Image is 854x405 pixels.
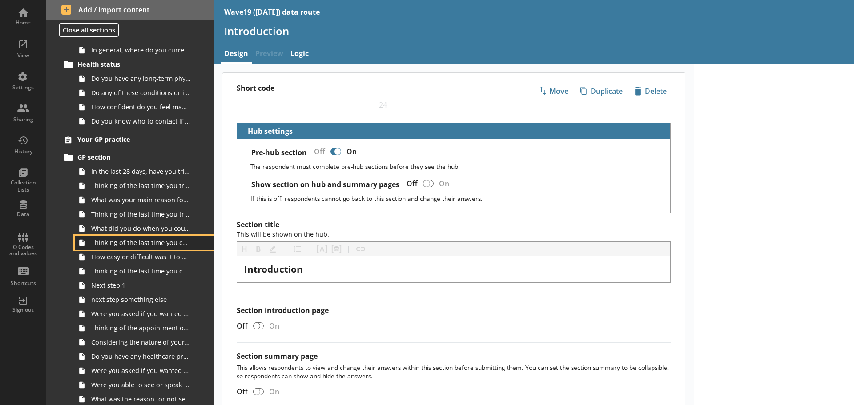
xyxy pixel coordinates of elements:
div: On [343,144,364,160]
div: Settings [8,84,39,91]
span: Do any of these conditions or illnesses reduce your ability to carry out day-to-day activities? [91,88,190,97]
span: Do you know who to contact if you become unwell with your long-term health condition? [91,117,190,125]
span: Delete [631,84,670,98]
div: Off [399,176,421,192]
div: [object Object] [244,263,663,275]
span: GP section [77,153,187,161]
div: On [266,321,286,331]
div: History [8,148,39,155]
div: View [8,52,39,59]
span: Were you asked if you wanted a face-to-face appointment? [91,309,190,318]
span: Introduction [244,263,303,275]
a: Design [221,45,252,64]
span: Thinking of the last time you tried to contact your GP practice, who was it for? [91,181,190,190]
div: Sharing [8,116,39,123]
span: Thinking of the last time you contacted your GP practice, how did you make contact? [91,238,190,247]
a: Thinking of the last time you contacted your GP practice, how did you make contact? [75,236,213,250]
label: Pre-hub section [251,148,307,157]
a: Thinking of the last time you contacted your GP practice, how soon after that contact did you kno... [75,264,213,278]
a: In the last 28 days, have you tried to contact your GP practice for yourself or someone else in y... [75,164,213,179]
a: Health status [61,57,213,72]
a: Thinking of the appointment or call back you were given by your GP practice, when was it booked for? [75,321,213,335]
div: Sign out [8,306,39,313]
span: Were you asked if you wanted to see or speak to a preferred healthcare professional? [91,366,190,375]
div: Off [230,321,251,331]
a: How easy or difficult was it to make contact with your GP practice? [75,250,213,264]
a: Thinking of the last time you tried to contact your GP practice, did you manage to make contact w... [75,207,213,221]
a: Were you able to see or speak to your preferred healthcare professional? [75,378,213,392]
span: How easy or difficult was it to make contact with your GP practice? [91,253,190,261]
span: Preview [252,45,287,64]
p: The respondent must complete pre-hub sections before they see the hub. [250,162,663,171]
span: Do you have any healthcare professionals at your GP practice who you prefer to see or speak to? [91,352,190,361]
span: Your GP practice [77,135,187,144]
button: Delete [630,84,671,99]
span: Thinking of the appointment or call back you were given by your GP practice, when was it booked for? [91,324,190,332]
span: How confident do you feel managing your long-term conditions or illnesses? [91,103,190,111]
div: Home [8,19,39,26]
span: 24 [377,100,390,108]
span: In the last 28 days, have you tried to contact your GP practice for yourself or someone else in y... [91,167,190,176]
div: Data [8,211,39,218]
span: Were you able to see or speak to your preferred healthcare professional? [91,381,190,389]
span: Health status [77,60,187,68]
div: Off [230,387,251,397]
span: Add / import content [61,5,199,15]
div: Wave19 ([DATE]) data route [224,7,320,17]
label: Short code [237,84,454,93]
button: Move [535,84,572,99]
span: Next step 1 [91,281,190,289]
p: If this is off, respondents cannot go back to this section and change their answers. [250,194,663,203]
a: next step something else [75,293,213,307]
label: Section summary page [237,351,318,361]
a: In general, where do you currently work? [75,43,213,57]
a: Do you have any long-term physical or mental health conditions or illnesses lasting or expected t... [75,72,213,86]
span: Thinking of the last time you contacted your GP practice, how soon after that contact did you kno... [91,267,190,275]
span: Considering the nature of your request, how reasonable or unreasonable was the waiting time betwe... [91,338,190,346]
h1: Introduction [224,24,843,38]
a: Were you asked if you wanted a face-to-face appointment? [75,307,213,321]
label: Show section on hub and summary pages [251,180,399,189]
span: next step something else [91,295,190,304]
span: Duplicate [576,84,626,98]
span: What did you do when you could not make contact with your GP practice? [91,224,190,233]
button: Close all sections [59,23,119,37]
div: Off [307,144,329,160]
a: Next step 1 [75,278,213,293]
label: Section introduction page [237,306,671,315]
span: Thinking of the last time you tried to contact your GP practice, did you manage to make contact w... [91,210,190,218]
a: Considering the nature of your request, how reasonable or unreasonable was the waiting time betwe... [75,335,213,349]
div: Shortcuts [8,280,39,287]
button: Hub settings [241,123,294,139]
a: Were you asked if you wanted to see or speak to a preferred healthcare professional? [75,364,213,378]
a: What was your main reason for trying to contact your GP practice? [75,193,213,207]
span: Section title [237,220,329,239]
a: Logic [287,45,312,64]
a: Do you know who to contact if you become unwell with your long-term health condition? [75,114,213,128]
span: Move [535,84,572,98]
li: Health statusDo you have any long-term physical or mental health conditions or illnesses lasting ... [65,57,213,128]
a: Do you have any healthcare professionals at your GP practice who you prefer to see or speak to? [75,349,213,364]
a: GP section [61,150,213,164]
span: What was your main reason for trying to contact your GP practice? [91,196,190,204]
a: Your GP practice [61,132,213,147]
a: Thinking of the last time you tried to contact your GP practice, who was it for? [75,179,213,193]
div: Collection Lists [8,179,39,193]
p: This allows respondents to view and change their answers within this section before submitting th... [237,363,671,380]
span: What was the reason for not seeing or speaking to your preferred healthcare professional? [91,395,190,403]
div: Q Codes and values [8,244,39,257]
button: Duplicate [576,84,627,99]
a: Do any of these conditions or illnesses reduce your ability to carry out day-to-day activities? [75,86,213,100]
a: How confident do you feel managing your long-term conditions or illnesses? [75,100,213,114]
div: On [266,387,286,397]
a: What did you do when you could not make contact with your GP practice? [75,221,213,236]
span: This will be shown on the hub. [237,230,329,238]
div: On [435,176,456,192]
span: In general, where do you currently work? [91,46,190,54]
span: Do you have any long-term physical or mental health conditions or illnesses lasting or expected t... [91,74,190,83]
